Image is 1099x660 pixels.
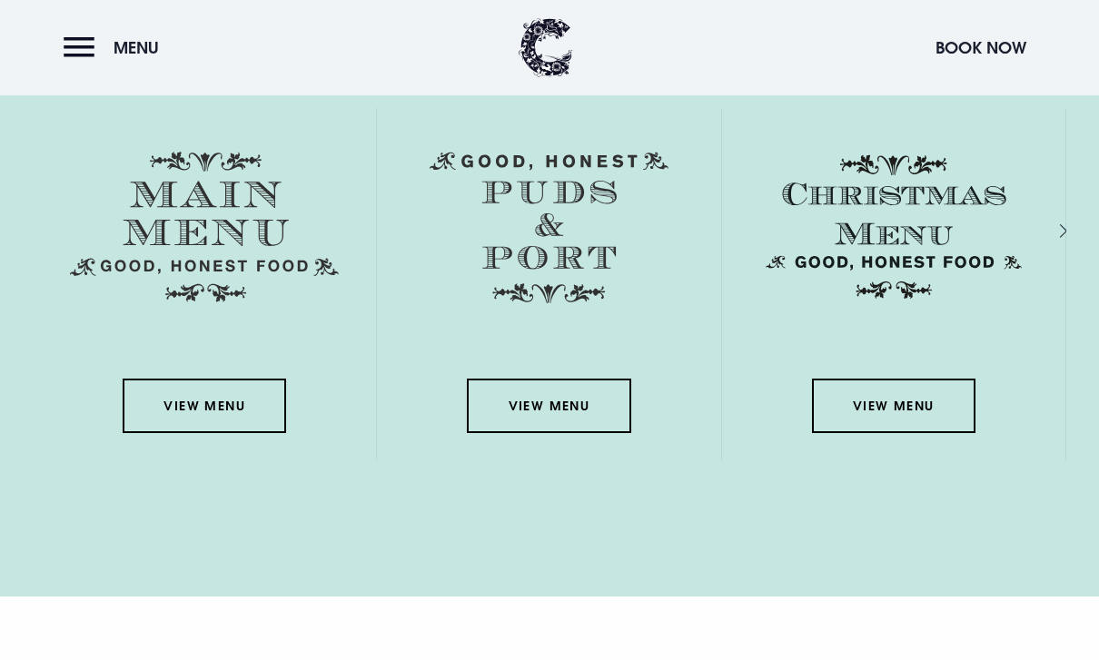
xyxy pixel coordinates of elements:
a: View Menu [812,379,975,433]
a: View Menu [123,379,286,433]
button: Menu [64,28,168,67]
img: Clandeboye Lodge [519,18,573,77]
img: Christmas Menu SVG [759,152,1028,302]
img: Menu main menu [70,152,339,302]
span: Menu [114,37,159,58]
button: Book Now [926,28,1035,67]
img: Menu puds and port [430,152,668,304]
a: View Menu [467,379,630,433]
div: Next slide [1035,218,1053,244]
